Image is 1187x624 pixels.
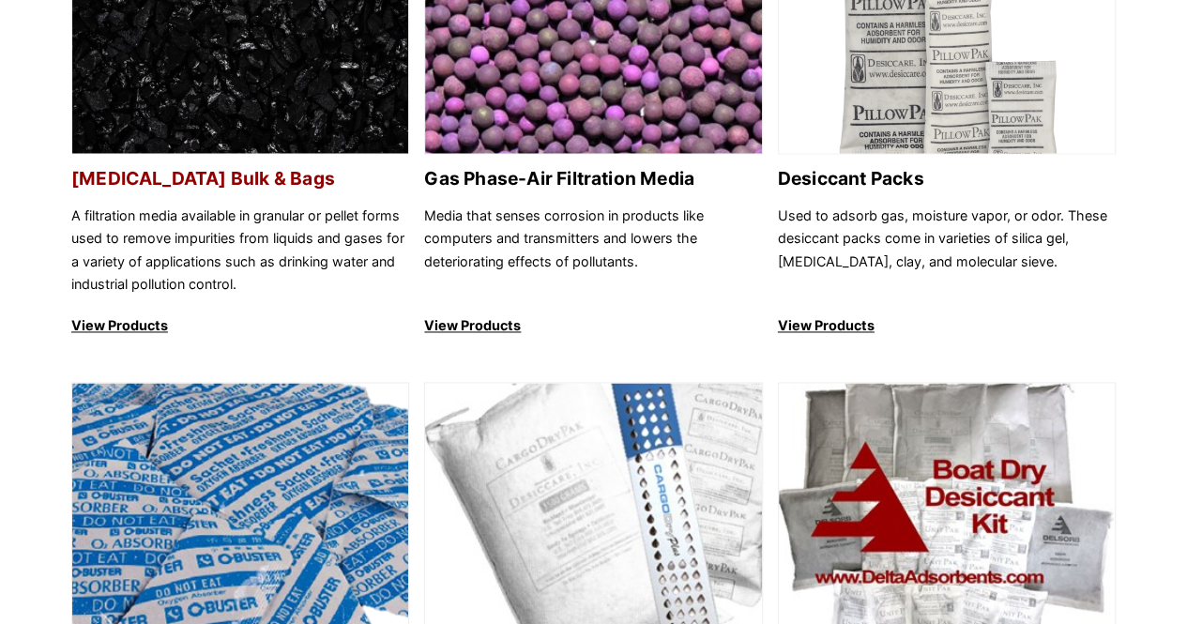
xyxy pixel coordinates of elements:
p: A filtration media available in granular or pellet forms used to remove impurities from liquids a... [71,205,409,297]
h2: Gas Phase-Air Filtration Media [424,168,762,190]
p: Used to adsorb gas, moisture vapor, or odor. These desiccant packs come in varieties of silica ge... [778,205,1116,297]
p: View Products [778,314,1116,337]
p: Media that senses corrosion in products like computers and transmitters and lowers the deteriorat... [424,205,762,297]
h2: Desiccant Packs [778,168,1116,190]
p: View Products [71,314,409,337]
h2: [MEDICAL_DATA] Bulk & Bags [71,168,409,190]
p: View Products [424,314,762,337]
